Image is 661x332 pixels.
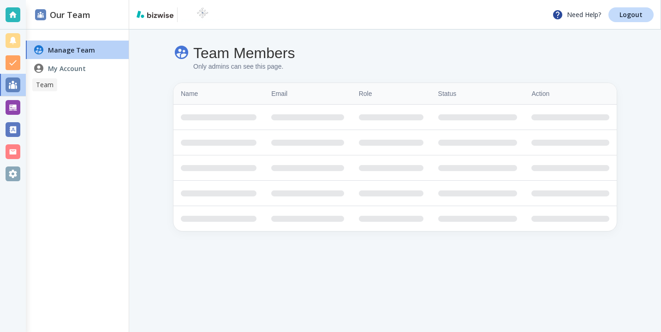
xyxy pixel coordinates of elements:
h4: Team Members [193,44,295,62]
th: Action [524,83,617,105]
a: My Account [26,59,129,77]
h4: My Account [48,64,86,73]
img: DashboardSidebarTeams.svg [35,9,46,20]
a: Manage Team [26,41,129,59]
h4: Manage Team [48,45,95,55]
h2: Our Team [35,9,90,21]
p: Need Help? [552,9,601,20]
p: Team [36,80,54,89]
img: BioTech International [181,7,224,22]
p: Logout [619,12,643,18]
th: Status [431,83,524,105]
th: Name [173,83,264,105]
p: Only admins can see this page. [193,62,295,72]
th: Role [351,83,431,105]
a: Logout [608,7,654,22]
th: Email [264,83,351,105]
img: bizwise [137,11,173,18]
